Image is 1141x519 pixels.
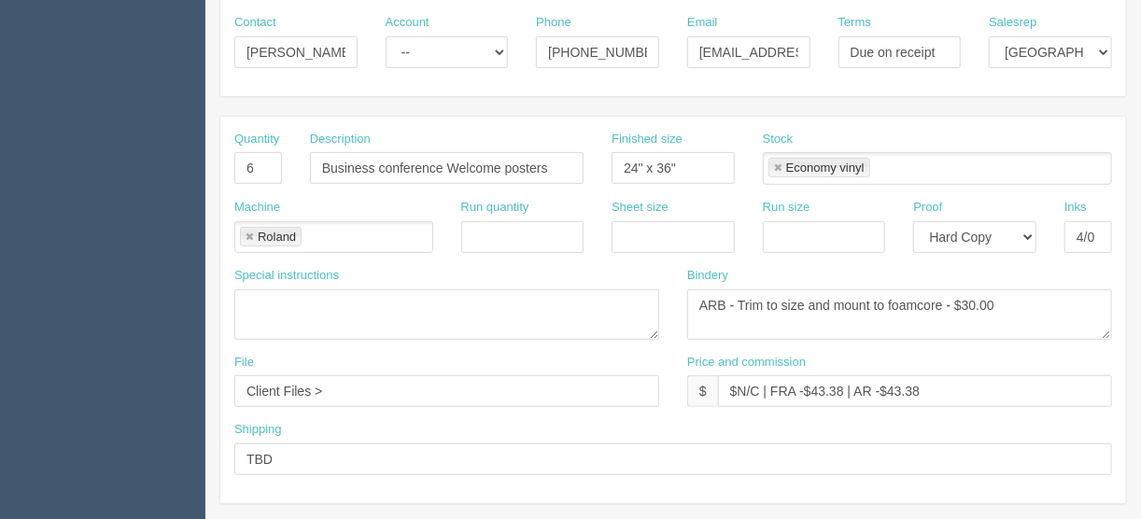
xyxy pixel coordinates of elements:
label: Email [687,14,718,32]
label: Run size [763,199,810,217]
label: Machine [234,199,280,217]
label: Description [310,131,371,148]
label: Sheet size [612,199,669,217]
label: Inks [1064,199,1087,217]
div: Roland [258,231,296,243]
label: Salesrep [989,14,1036,32]
label: Proof [913,199,942,217]
label: File [234,354,254,372]
label: Run quantity [461,199,529,217]
label: Account [386,14,430,32]
label: Stock [763,131,794,148]
div: $ [687,375,718,407]
label: Phone [536,14,571,32]
textarea: ARB - Trim to size - $30.00 [687,289,1112,340]
label: Shipping [234,421,282,439]
label: Contact [234,14,276,32]
label: Bindery [687,267,728,285]
label: Price and commission [687,354,806,372]
label: Finished size [612,131,683,148]
div: Economy vinyl [786,161,865,174]
label: Terms [838,14,871,32]
label: Quantity [234,131,279,148]
label: Special instructions [234,267,339,285]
